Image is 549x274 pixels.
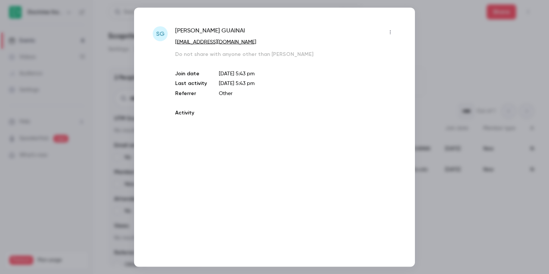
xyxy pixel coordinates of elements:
p: Join date [175,70,207,77]
p: Referrer [175,89,207,97]
span: sG [156,29,165,38]
span: [DATE] 5:43 pm [219,81,255,86]
p: Last activity [175,79,207,87]
p: Do not share with anyone other than [PERSON_NAME] [175,50,396,58]
p: Other [219,89,396,97]
a: [EMAIL_ADDRESS][DOMAIN_NAME] [175,39,256,44]
p: Activity [175,109,396,116]
p: [DATE] 5:43 pm [219,70,396,77]
span: [PERSON_NAME] GUAINAI [175,26,245,38]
